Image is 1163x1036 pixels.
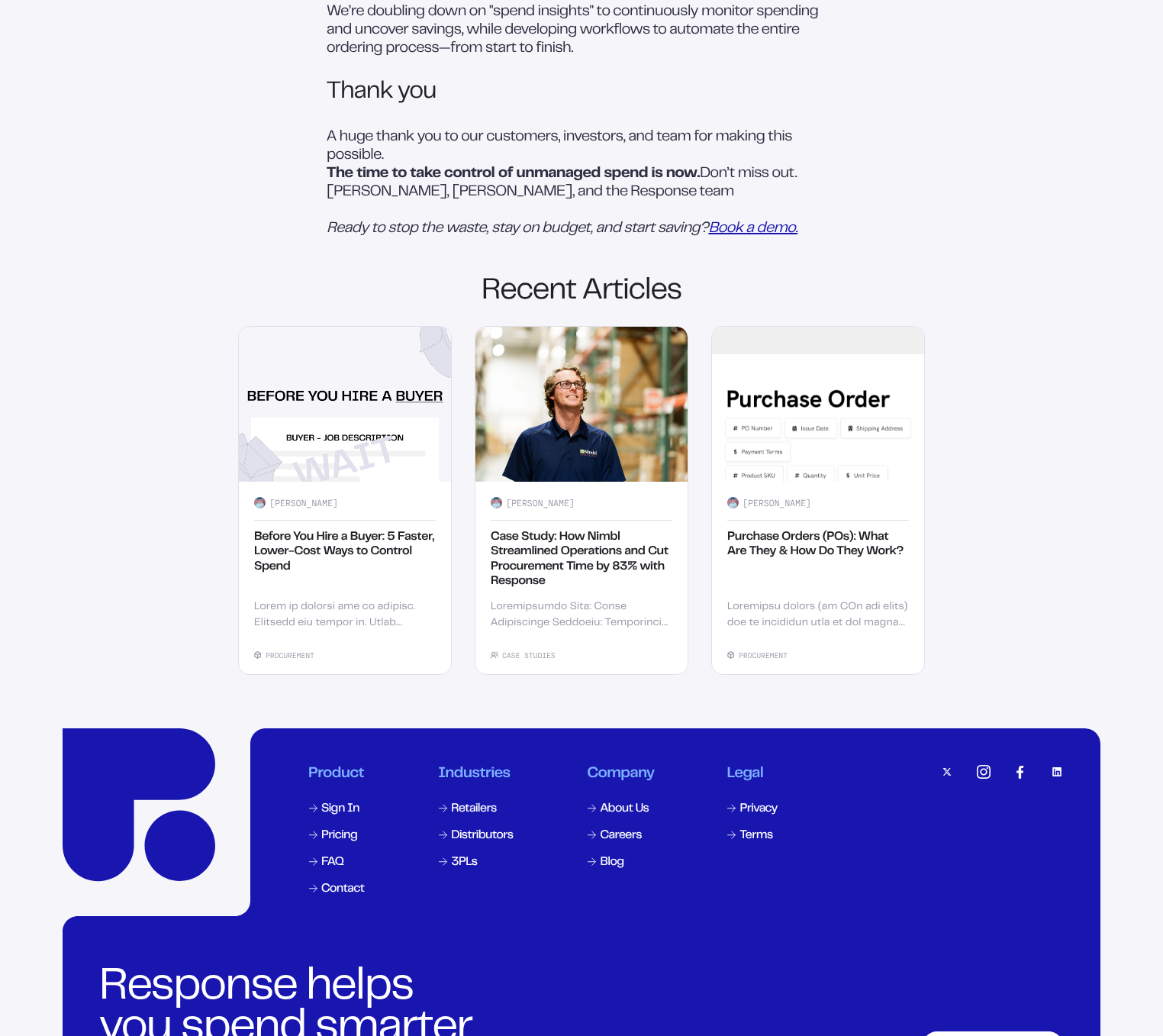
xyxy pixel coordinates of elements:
p: Don’t miss out. [327,165,836,183]
a: Book a demo. [708,222,797,235]
div: Legal [726,765,778,783]
div: Blog [600,857,623,869]
img: Image of job description for a Buyer with the word "WAIT" written across. Title "Before you hire ... [239,327,451,482]
a: Contact [307,880,367,899]
a: Careers [585,827,656,845]
a: Before You Hire a Buyer: 5 Faster, Lower-Cost Ways to Control Spend [238,326,452,675]
a: FAQ [307,854,367,872]
a: About Us [585,800,656,818]
div: [PERSON_NAME] [743,499,811,508]
div: 3PLs [451,857,477,869]
div: Product [308,765,366,783]
div: Company [587,765,654,783]
h1: Recent Articles [482,276,681,307]
a: Retailers [437,800,516,818]
div: Purchase Orders (POs): What Are They & How Do They Work? [727,531,909,589]
a: Privacy [725,800,780,818]
div: FAQ [321,857,343,869]
p: We’re doubling down on "spend insights" to continuously monitor spending and uncover savings, whi... [327,3,836,58]
img: twitter [940,765,954,779]
a: Distributors [437,827,516,845]
a: Blog [585,854,656,872]
strong: The time to take control of unmanaged spend is now. [327,167,700,180]
div: [PERSON_NAME] [269,499,338,508]
p: A huge thank you to our customers, investors, and team for making this possible. [327,128,836,165]
div: Terms [739,830,772,842]
div: Retailers [451,803,496,815]
div: Lorem ip dolorsi ame co adipisc. Elitsedd eiu tempor in. Utlab etdolorem aliq “Enim adm ve quisn ... [254,599,436,631]
div: Industries [438,765,514,783]
div: Loremipsu dolors (am COn adi elits) doe te incididun utla et dol magnaa enima. Mi veni quisnos, e... [727,599,909,631]
a: Pricing [307,827,367,845]
a: Response Home [63,728,215,881]
a: Sign In [307,800,367,818]
h1: Thank you [327,81,836,105]
div: Before You Hire a Buyer: 5 Faster, Lower-Cost Ways to Control Spend [254,531,436,589]
div: Privacy [739,803,777,815]
div: [PERSON_NAME] [506,499,575,508]
div: Contact [321,883,364,896]
div: Case Study: How Nimbl Streamlined Operations and Cut Procurement Time by 83% with Response [491,531,672,589]
div: Distributors [451,830,513,842]
img: instagram [977,765,991,779]
a: 3PLs [437,854,516,872]
div: Case Studies [502,651,672,659]
div: Procurement [266,651,436,659]
div: Procurement [739,651,909,659]
div: About Us [600,803,649,815]
a: Purchase Orders (POs): What Are They & How Do They Work? [711,326,925,675]
a: Case Study: How Nimbl Streamlined Operations and Cut Procurement Time by 83% with Response [475,326,688,675]
div: Careers [600,830,641,842]
img: facebook [1013,765,1027,779]
div: Pricing [321,830,357,842]
em: Ready to stop the waste, stay on budget, and start saving? [327,222,708,235]
div: Loremipsumdo Sita: Conse Adipiscinge Seddoeiu: Temporincid & Utlaboree Doloremagnaa: Enim Admi Ve... [491,599,672,631]
div: Sign In [321,803,359,815]
img: linkedin [1050,765,1064,779]
a: Terms [725,827,780,845]
p: [PERSON_NAME], [PERSON_NAME], and the Response team [327,183,836,202]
